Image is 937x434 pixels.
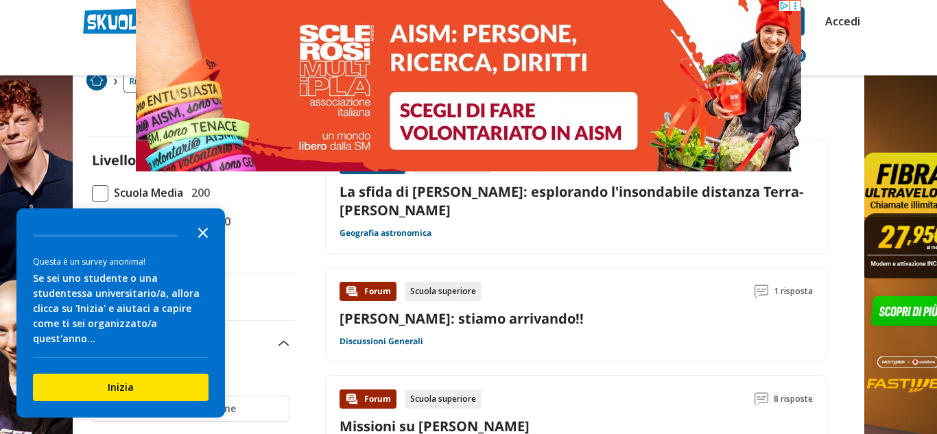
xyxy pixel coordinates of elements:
img: Forum contenuto [345,285,359,298]
span: 200 [186,184,210,202]
div: Questa è un survey anonima! [33,255,209,268]
a: [PERSON_NAME]: stiamo arrivando!! [340,309,584,328]
label: Livello [92,151,136,169]
img: Home [86,70,107,91]
div: Survey [16,208,225,418]
a: Accedi [825,7,854,36]
img: Commenti lettura [755,285,768,298]
a: Geografia astronomica [340,228,431,239]
img: Commenti lettura [755,392,768,406]
div: Se sei uno studente o una studentessa universitario/a, allora clicca su 'Inizia' e aiutaci a capi... [33,271,209,346]
span: 1 risposta [774,282,813,301]
a: Home [86,70,107,93]
div: Scuola superiore [405,389,482,409]
div: Forum [340,389,396,409]
button: Inizia [33,374,209,401]
a: La sfida di [PERSON_NAME]: esplorando l'insondabile distanza Terra-[PERSON_NAME] [340,182,813,219]
button: Close the survey [189,218,217,245]
span: 8 risposte [774,389,813,409]
img: Apri e chiudi sezione [278,341,289,346]
img: Forum contenuto [345,392,359,406]
a: Ricerca [123,70,164,93]
a: Discussioni Generali [340,336,423,347]
span: Scuola Media [108,184,183,202]
div: Scuola superiore [405,282,482,301]
div: Forum [340,282,396,301]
